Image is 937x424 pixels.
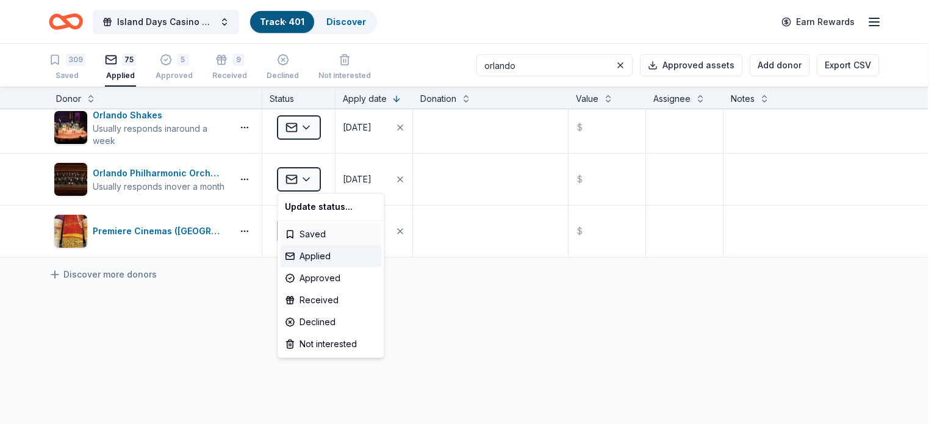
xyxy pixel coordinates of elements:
[280,311,381,333] div: Declined
[280,289,381,311] div: Received
[280,223,381,245] div: Saved
[280,267,381,289] div: Approved
[280,333,381,355] div: Not interested
[280,196,381,218] div: Update status...
[280,245,381,267] div: Applied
